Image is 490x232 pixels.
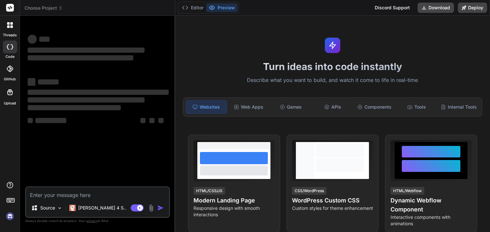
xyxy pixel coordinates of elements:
[312,100,353,114] div: APIs
[193,187,225,195] div: HTML/CSS/JS
[28,118,33,123] span: ‌
[179,76,486,85] p: Describe what you want to build, and watch it come to life in real-time
[149,118,155,123] span: ‌
[371,3,414,13] div: Discord Support
[157,205,164,211] img: icon
[69,205,76,211] img: Claude 4 Sonnet
[39,37,50,42] span: ‌
[25,218,170,224] p: Always double-check its answers. Your in Bind
[354,100,395,114] div: Components
[158,118,164,123] span: ‌
[270,100,311,114] div: Games
[28,97,145,103] span: ‌
[38,79,59,85] span: ‌
[292,187,326,195] div: CSS/WordPress
[391,214,472,227] p: Interactive components with animations
[28,90,169,95] span: ‌
[193,205,275,218] p: Responsive design with smooth interactions
[179,61,486,72] h1: Turn ideas into code instantly
[391,187,424,195] div: HTML/Webflow
[4,76,16,82] label: GitHub
[418,3,454,13] button: Download
[5,54,14,59] label: code
[206,3,238,12] button: Preview
[28,35,37,44] span: ‌
[5,211,15,222] img: signin
[57,205,62,211] img: Pick Models
[35,118,66,123] span: ‌
[28,78,35,86] span: ‌
[458,3,487,13] button: Deploy
[292,205,373,211] p: Custom styles for theme enhancement
[40,205,55,211] p: Source
[28,55,133,60] span: ‌
[438,100,479,114] div: Internal Tools
[292,196,373,205] h4: WordPress Custom CSS
[4,101,16,106] label: Upload
[24,5,63,11] span: Choose Project
[28,48,145,53] span: ‌
[391,196,472,214] h4: Dynamic Webflow Component
[186,100,227,114] div: Websites
[140,118,146,123] span: ‌
[86,219,98,223] span: privacy
[78,205,126,211] p: [PERSON_NAME] 4 S..
[228,100,269,114] div: Web Apps
[396,100,437,114] div: Tools
[3,32,17,38] label: threads
[28,105,121,110] span: ‌
[179,3,206,12] button: Editor
[147,204,155,212] img: attachment
[193,196,275,205] h4: Modern Landing Page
